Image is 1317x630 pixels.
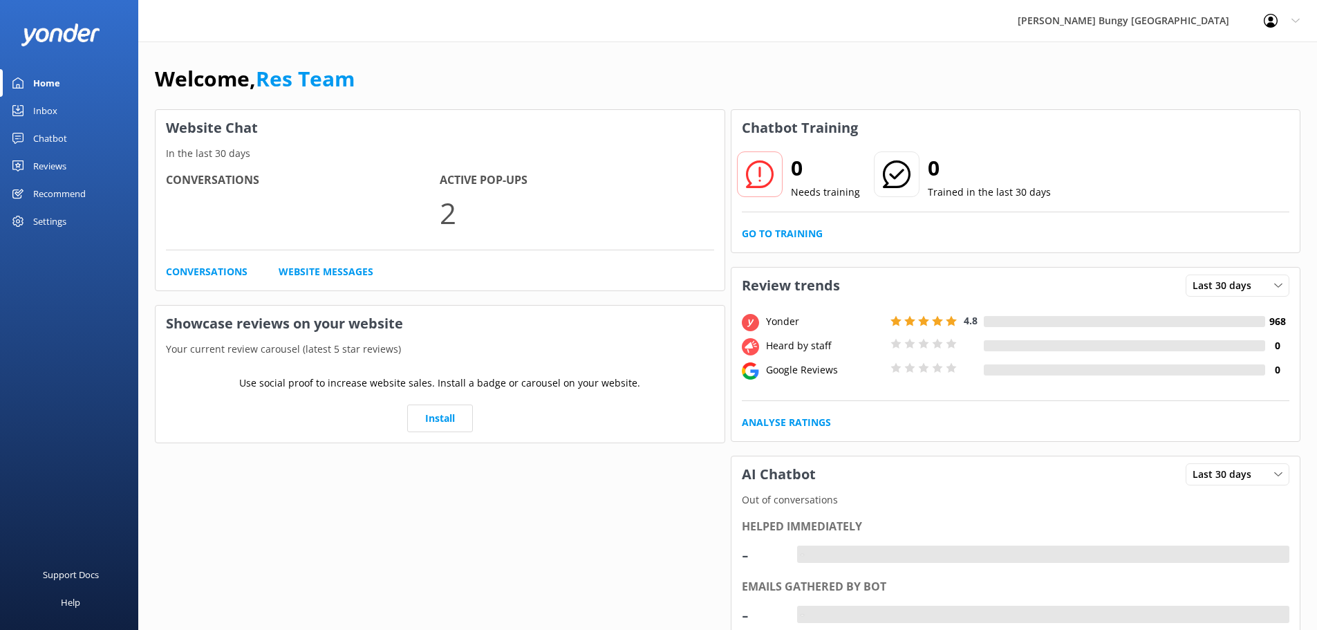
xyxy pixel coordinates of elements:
[21,24,100,46] img: yonder-white-logo.png
[742,578,1290,596] div: Emails gathered by bot
[731,268,850,304] h3: Review trends
[156,146,725,161] p: In the last 30 days
[797,606,807,624] div: -
[1193,467,1260,482] span: Last 30 days
[763,314,887,329] div: Yonder
[33,124,67,152] div: Chatbot
[407,405,473,432] a: Install
[797,546,807,564] div: -
[33,180,86,207] div: Recommend
[1265,338,1289,353] h4: 0
[964,314,978,327] span: 4.8
[1265,314,1289,329] h4: 968
[763,338,887,353] div: Heard by staff
[279,264,373,279] a: Website Messages
[791,185,860,200] p: Needs training
[731,456,826,492] h3: AI Chatbot
[155,62,355,95] h1: Welcome,
[166,172,440,189] h4: Conversations
[1265,362,1289,378] h4: 0
[440,189,713,236] p: 2
[731,492,1300,508] p: Out of conversations
[1193,278,1260,293] span: Last 30 days
[742,415,831,430] a: Analyse Ratings
[440,172,713,189] h4: Active Pop-ups
[731,110,868,146] h3: Chatbot Training
[742,518,1290,536] div: Helped immediately
[61,589,80,616] div: Help
[156,306,725,342] h3: Showcase reviews on your website
[742,226,823,241] a: Go to Training
[239,376,640,391] p: Use social proof to increase website sales. Install a badge or carousel on your website.
[33,69,60,97] div: Home
[791,151,860,185] h2: 0
[33,207,66,235] div: Settings
[156,110,725,146] h3: Website Chat
[166,264,247,279] a: Conversations
[742,538,783,571] div: -
[763,362,887,378] div: Google Reviews
[928,151,1051,185] h2: 0
[156,342,725,357] p: Your current review carousel (latest 5 star reviews)
[33,97,57,124] div: Inbox
[33,152,66,180] div: Reviews
[256,64,355,93] a: Res Team
[928,185,1051,200] p: Trained in the last 30 days
[43,561,99,589] div: Support Docs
